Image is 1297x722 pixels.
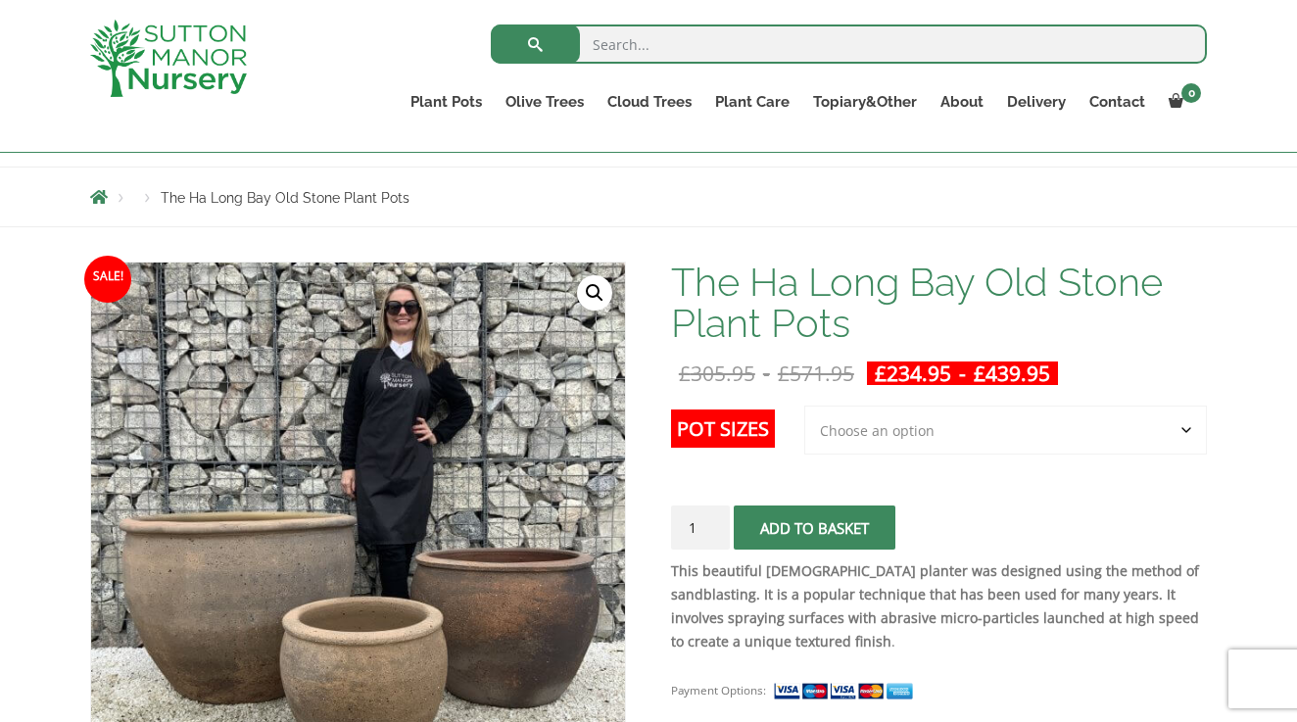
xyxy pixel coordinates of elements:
a: View full-screen image gallery [577,275,612,311]
a: Plant Pots [399,88,494,116]
img: payment supported [773,681,920,701]
img: logo [90,20,247,97]
label: Pot Sizes [671,409,775,448]
input: Product quantity [671,505,730,550]
ins: - [867,361,1058,385]
strong: This beautiful [DEMOGRAPHIC_DATA] planter was designed using the method of sandblasting. It is a ... [671,561,1199,650]
a: Topiary&Other [801,88,929,116]
h1: The Ha Long Bay Old Stone Plant Pots [671,262,1207,344]
span: 0 [1181,83,1201,103]
a: Delivery [995,88,1078,116]
bdi: 305.95 [679,360,755,387]
span: Sale! [84,256,131,303]
bdi: 439.95 [974,360,1050,387]
span: The Ha Long Bay Old Stone Plant Pots [161,190,409,206]
span: £ [875,360,887,387]
button: Add to basket [734,505,895,550]
a: Cloud Trees [596,88,703,116]
bdi: 234.95 [875,360,951,387]
span: £ [974,360,985,387]
del: - [671,361,862,385]
nav: Breadcrumbs [90,189,1207,205]
a: Olive Trees [494,88,596,116]
span: £ [778,360,790,387]
small: Payment Options: [671,683,766,698]
a: Contact [1078,88,1157,116]
p: . [671,559,1207,653]
a: Plant Care [703,88,801,116]
input: Search... [491,24,1207,64]
bdi: 571.95 [778,360,854,387]
a: 0 [1157,88,1207,116]
a: About [929,88,995,116]
span: £ [679,360,691,387]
